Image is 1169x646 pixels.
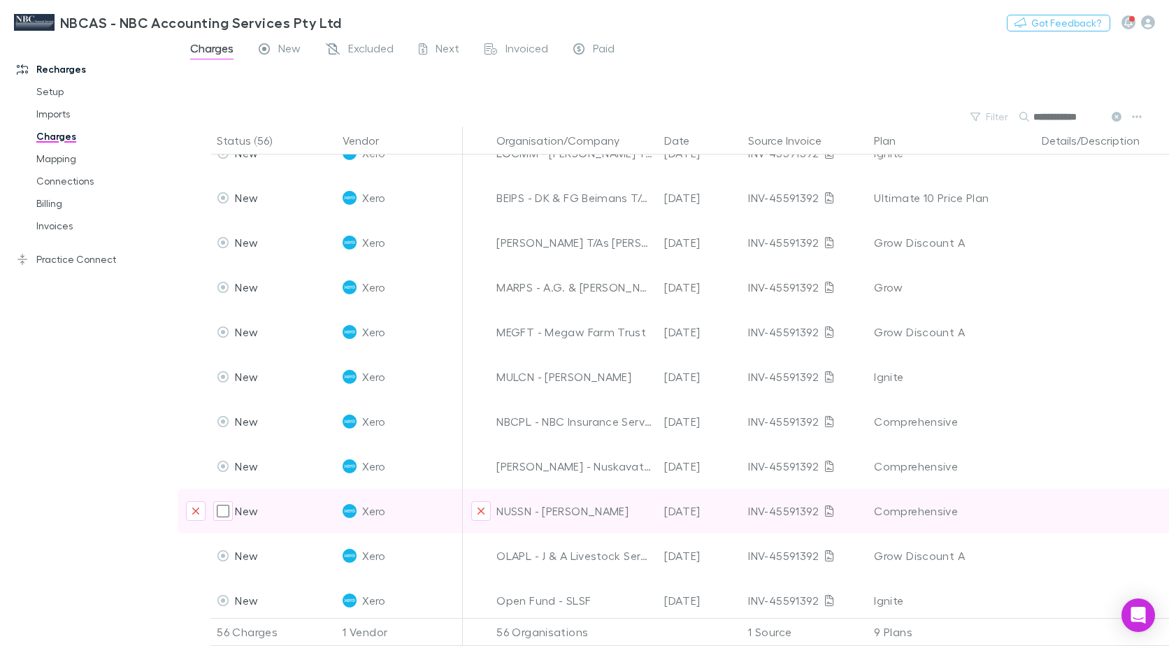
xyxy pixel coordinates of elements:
[235,459,258,473] span: New
[659,175,743,220] div: [DATE]
[343,191,357,205] img: Xero's Logo
[496,489,653,533] div: NUSSN - [PERSON_NAME]
[496,175,653,220] div: BEIPS - DK & FG Beimans T/As Vears Taxis
[1042,127,1156,155] button: Details/Description
[748,444,863,489] div: INV-45591392
[22,192,185,215] a: Billing
[496,578,653,623] div: Open Fund - SLSF
[496,444,653,489] div: [PERSON_NAME] - Nuskavations Co Pty Ltd
[496,127,636,155] button: Organisation/Company
[343,504,357,518] img: Xero's Logo
[3,58,185,80] a: Recharges
[362,175,385,220] span: Xero
[235,594,258,607] span: New
[659,220,743,265] div: [DATE]
[1121,598,1155,632] div: Open Intercom Messenger
[748,220,863,265] div: INV-45591392
[496,399,653,444] div: NBCPL - NBC Insurance Services Pty Ltd
[659,265,743,310] div: [DATE]
[362,489,385,533] span: Xero
[748,399,863,444] div: INV-45591392
[471,501,491,521] button: Exclude organization from vendor
[748,354,863,399] div: INV-45591392
[748,265,863,310] div: INV-45591392
[343,370,357,384] img: Xero's Logo
[496,265,653,310] div: MARPS - A.G. & [PERSON_NAME] T/As Beachport Spraying Services
[362,265,385,310] span: Xero
[963,108,1017,125] button: Filter
[186,501,206,521] button: Exclude charge
[748,578,863,623] div: INV-45591392
[874,533,1031,578] div: Grow Discount A
[868,618,1036,646] div: 9 Plans
[874,444,1031,489] div: Comprehensive
[235,504,258,517] span: New
[362,399,385,444] span: Xero
[874,399,1031,444] div: Comprehensive
[343,549,357,563] img: Xero's Logo
[343,325,357,339] img: Xero's Logo
[748,533,863,578] div: INV-45591392
[874,265,1031,310] div: Grow
[22,148,185,170] a: Mapping
[22,103,185,125] a: Imports
[593,41,615,59] span: Paid
[659,489,743,533] div: [DATE]
[235,415,258,428] span: New
[874,354,1031,399] div: Ignite
[278,41,301,59] span: New
[235,549,258,562] span: New
[235,191,258,204] span: New
[496,354,653,399] div: MULCN - [PERSON_NAME]
[496,310,653,354] div: MEGFT - Megaw Farm Trust
[748,127,838,155] button: Source Invoice
[362,444,385,489] span: Xero
[874,175,1031,220] div: Ultimate 10 Price Plan
[664,127,706,155] button: Date
[743,618,868,646] div: 1 Source
[22,215,185,237] a: Invoices
[235,280,258,294] span: New
[496,533,653,578] div: OLAPL - J & A Livestock Services Pty Ltd
[362,220,385,265] span: Xero
[748,310,863,354] div: INV-45591392
[659,354,743,399] div: [DATE]
[343,236,357,250] img: Xero's Logo
[22,125,185,148] a: Charges
[343,415,357,429] img: Xero's Logo
[362,310,385,354] span: Xero
[748,489,863,533] div: INV-45591392
[659,533,743,578] div: [DATE]
[362,578,385,623] span: Xero
[874,310,1031,354] div: Grow Discount A
[1007,15,1110,31] button: Got Feedback?
[343,459,357,473] img: Xero's Logo
[14,14,55,31] img: NBCAS - NBC Accounting Services Pty Ltd's Logo
[874,489,1031,533] div: Comprehensive
[874,127,912,155] button: Plan
[235,236,258,249] span: New
[337,618,463,646] div: 1 Vendor
[22,80,185,103] a: Setup
[362,354,385,399] span: Xero
[748,175,863,220] div: INV-45591392
[505,41,548,59] span: Invoiced
[874,220,1031,265] div: Grow Discount A
[211,618,337,646] div: 56 Charges
[6,6,350,39] a: NBCAS - NBC Accounting Services Pty Ltd
[491,618,659,646] div: 56 Organisations
[235,370,258,383] span: New
[659,399,743,444] div: [DATE]
[22,170,185,192] a: Connections
[659,310,743,354] div: [DATE]
[348,41,394,59] span: Excluded
[874,578,1031,623] div: Ignite
[343,280,357,294] img: Xero's Logo
[343,594,357,608] img: Xero's Logo
[362,533,385,578] span: Xero
[217,127,289,155] button: Status (56)
[659,444,743,489] div: [DATE]
[343,127,396,155] button: Vendor
[3,248,185,271] a: Practice Connect
[235,325,258,338] span: New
